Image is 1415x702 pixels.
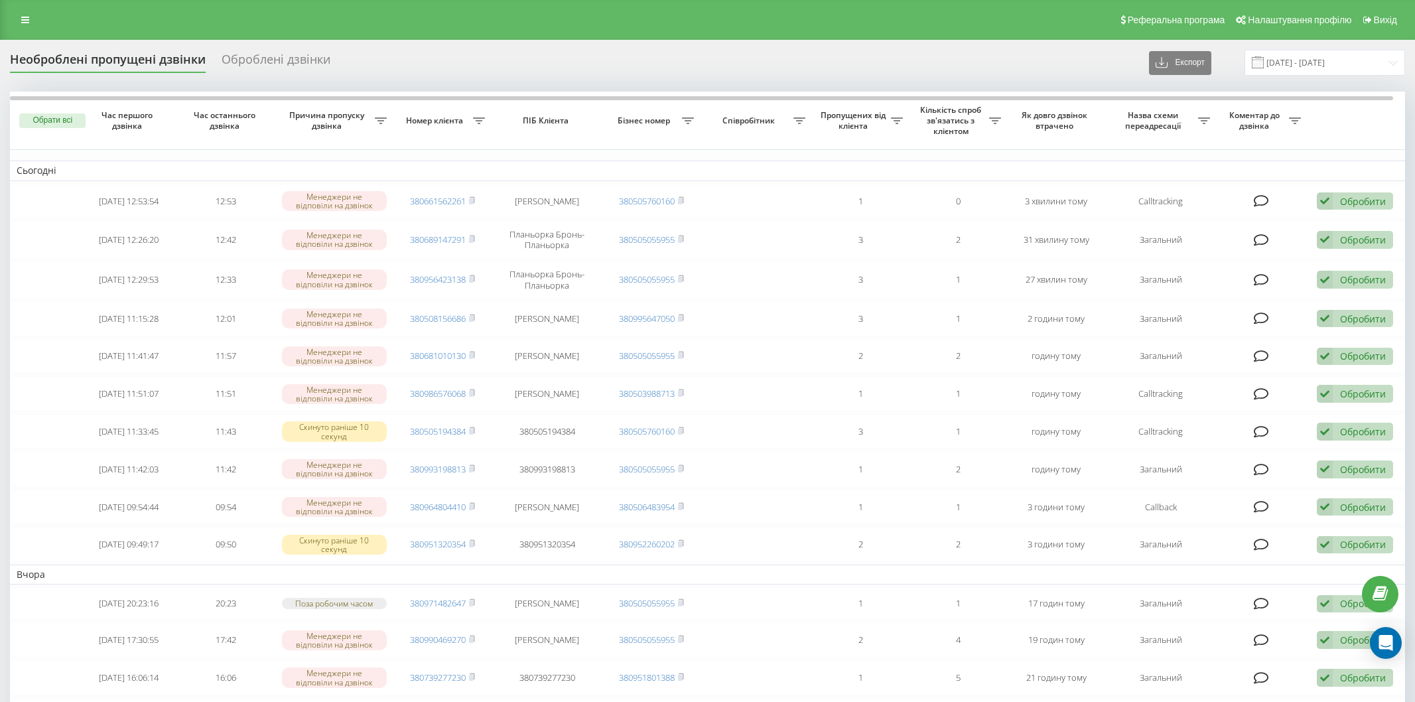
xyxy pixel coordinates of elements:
a: 380993198813 [410,463,466,475]
div: Обробити [1340,597,1386,610]
a: 380505760160 [619,425,675,437]
td: 3 години тому [1008,527,1105,562]
td: [DATE] 17:30:55 [80,622,177,658]
td: [DATE] 12:26:20 [80,221,177,258]
div: Обробити [1340,538,1386,551]
td: 0 [910,184,1007,219]
td: [DATE] 11:42:03 [80,452,177,487]
td: [PERSON_NAME] [492,376,603,411]
td: Загальний [1105,527,1217,562]
td: 2 [812,622,910,658]
div: Скинуто раніше 10 секунд [282,535,387,555]
td: 17:42 [177,622,275,658]
span: Пропущених від клієнта [819,110,891,131]
a: 380505055955 [619,597,675,609]
td: Загальний [1105,660,1217,695]
a: 380505194384 [410,425,466,437]
td: [PERSON_NAME] [492,490,603,525]
div: Менеджери не відповіли на дзвінок [282,667,387,687]
td: [PERSON_NAME] [492,184,603,219]
td: 20:23 [177,587,275,620]
td: годину тому [1008,452,1105,487]
td: годину тому [1008,376,1105,411]
div: Скинуто раніше 10 секунд [282,421,387,441]
div: Обробити [1340,273,1386,286]
td: 12:01 [177,301,275,336]
td: 380951320354 [492,527,603,562]
span: ПІБ Клієнта [503,115,591,126]
div: Обробити [1340,463,1386,476]
td: 1 [910,414,1007,449]
td: 380505194384 [492,414,603,449]
td: 09:50 [177,527,275,562]
td: 12:53 [177,184,275,219]
td: Загальний [1105,587,1217,620]
span: Налаштування профілю [1248,15,1351,25]
div: Обробити [1340,387,1386,400]
td: 2 [910,221,1007,258]
td: 21 годину тому [1008,660,1105,695]
td: [DATE] 16:06:14 [80,660,177,695]
span: Реферальна програма [1128,15,1225,25]
td: 3 хвилини тому [1008,184,1105,219]
td: Загальний [1105,622,1217,658]
td: Calltracking [1105,376,1217,411]
td: 1 [812,184,910,219]
td: 11:51 [177,376,275,411]
td: 2 години тому [1008,301,1105,336]
span: Назва схеми переадресації [1112,110,1198,131]
a: 380505055955 [619,273,675,285]
a: 380506483954 [619,501,675,513]
a: 380951801388 [619,671,675,683]
td: 12:33 [177,261,275,299]
td: 3 [812,261,910,299]
td: 1 [812,452,910,487]
div: Менеджери не відповіли на дзвінок [282,497,387,517]
td: 2 [910,452,1007,487]
a: 380505760160 [619,195,675,207]
td: 3 [812,221,910,258]
a: 380971482647 [410,597,466,609]
span: Кількість спроб зв'язатись з клієнтом [916,105,988,136]
div: Менеджери не відповіли на дзвінок [282,346,387,366]
a: 380951320354 [410,538,466,550]
a: 380661562261 [410,195,466,207]
td: 1 [910,261,1007,299]
td: [PERSON_NAME] [492,622,603,658]
td: 11:57 [177,339,275,374]
td: 2 [812,339,910,374]
a: 380503988713 [619,387,675,399]
span: Вихід [1374,15,1397,25]
a: 380681010130 [410,350,466,362]
td: 1 [812,587,910,620]
a: 380689147291 [410,234,466,246]
div: Open Intercom Messenger [1370,627,1402,659]
td: 1 [812,376,910,411]
span: Час першого дзвінка [91,110,167,131]
span: Коментар до дзвінка [1223,110,1289,131]
td: 2 [910,527,1007,562]
div: Обробити [1340,671,1386,684]
td: Вчора [10,565,1405,585]
td: Загальний [1105,221,1217,258]
a: 380508156686 [410,313,466,324]
td: 380739277230 [492,660,603,695]
td: Загальний [1105,301,1217,336]
td: 17 годин тому [1008,587,1105,620]
td: [DATE] 12:53:54 [80,184,177,219]
div: Менеджери не відповіли на дзвінок [282,384,387,404]
span: Бізнес номер [610,115,682,126]
div: Оброблені дзвінки [222,52,330,73]
div: Менеджери не відповіли на дзвінок [282,191,387,211]
span: Як довго дзвінок втрачено [1018,110,1094,131]
td: [DATE] 09:49:17 [80,527,177,562]
td: 1 [910,376,1007,411]
td: 3 години тому [1008,490,1105,525]
td: Загальний [1105,261,1217,299]
td: 2 [812,527,910,562]
a: 380952260202 [619,538,675,550]
td: Сьогодні [10,161,1405,180]
td: Callback [1105,490,1217,525]
td: Планьорка Бронь-Планьорка [492,261,603,299]
td: [DATE] 09:54:44 [80,490,177,525]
